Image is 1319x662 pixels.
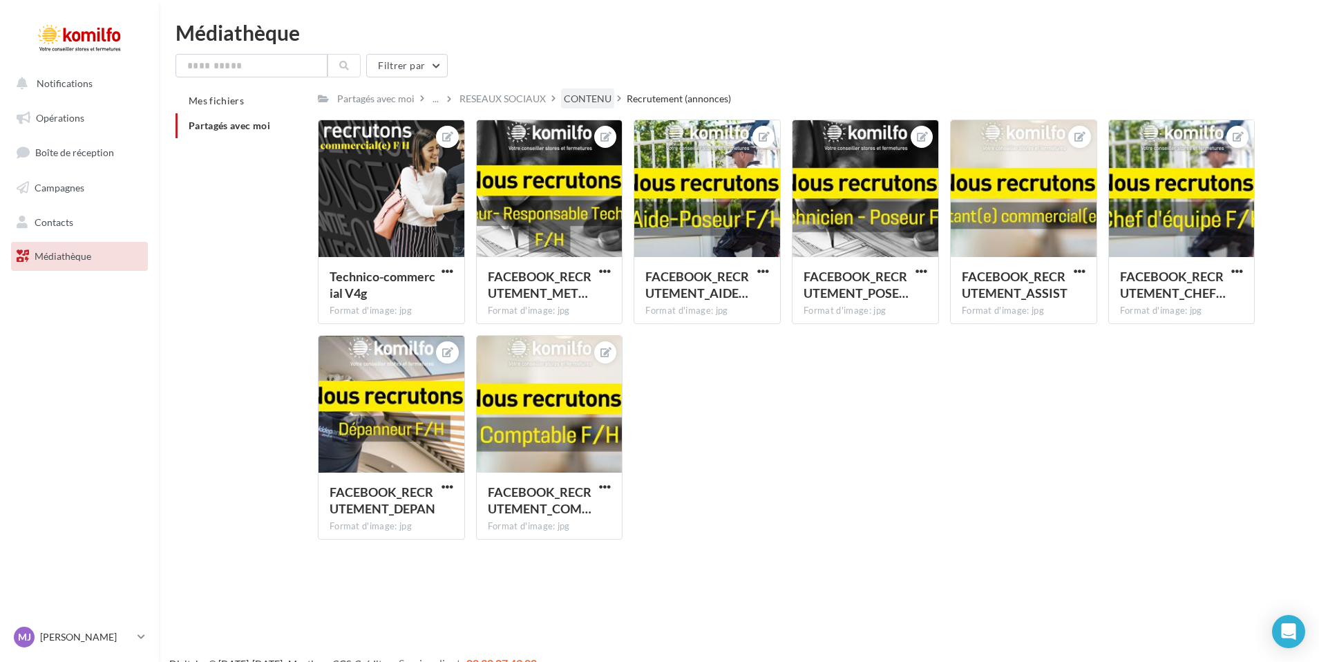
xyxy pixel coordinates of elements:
[488,484,591,516] span: FACEBOOK_RECRUTEMENT_COMPT
[11,624,148,650] a: MJ [PERSON_NAME]
[645,305,769,317] div: Format d'image: jpg
[35,182,84,193] span: Campagnes
[366,54,448,77] button: Filtrer par
[35,146,114,158] span: Boîte de réception
[804,305,927,317] div: Format d'image: jpg
[8,69,145,98] button: Notifications
[564,92,611,106] div: CONTENU
[337,92,415,106] div: Partagés avec moi
[37,77,93,89] span: Notifications
[330,520,453,533] div: Format d'image: jpg
[1120,305,1244,317] div: Format d'image: jpg
[40,630,132,644] p: [PERSON_NAME]
[488,269,591,301] span: FACEBOOK_RECRUTEMENT_METREUR
[330,269,435,301] span: Technico-commercial V4g
[430,89,442,108] div: ...
[627,92,731,106] div: Recrutement (annonces)
[35,250,91,262] span: Médiathèque
[8,104,151,133] a: Opérations
[488,305,611,317] div: Format d'image: jpg
[962,269,1067,301] span: FACEBOOK_RECRUTEMENT_ASSIST
[35,216,73,227] span: Contacts
[1272,615,1305,648] div: Open Intercom Messenger
[804,269,909,301] span: FACEBOOK_RECRUTEMENT_POSEUR
[459,92,546,106] div: RESEAUX SOCIAUX
[189,95,244,106] span: Mes fichiers
[962,305,1085,317] div: Format d'image: jpg
[488,520,611,533] div: Format d'image: jpg
[175,22,1302,43] div: Médiathèque
[1120,269,1226,301] span: FACEBOOK_RECRUTEMENT_CHEF_EQUIPE
[330,305,453,317] div: Format d'image: jpg
[8,208,151,237] a: Contacts
[645,269,749,301] span: FACEBOOK_RECRUTEMENT_AIDE_POSEUR
[330,484,435,516] span: FACEBOOK_RECRUTEMENT_DEPAN
[8,242,151,271] a: Médiathèque
[36,112,84,124] span: Opérations
[189,120,270,131] span: Partagés avec moi
[18,630,31,644] span: MJ
[8,173,151,202] a: Campagnes
[8,138,151,167] a: Boîte de réception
